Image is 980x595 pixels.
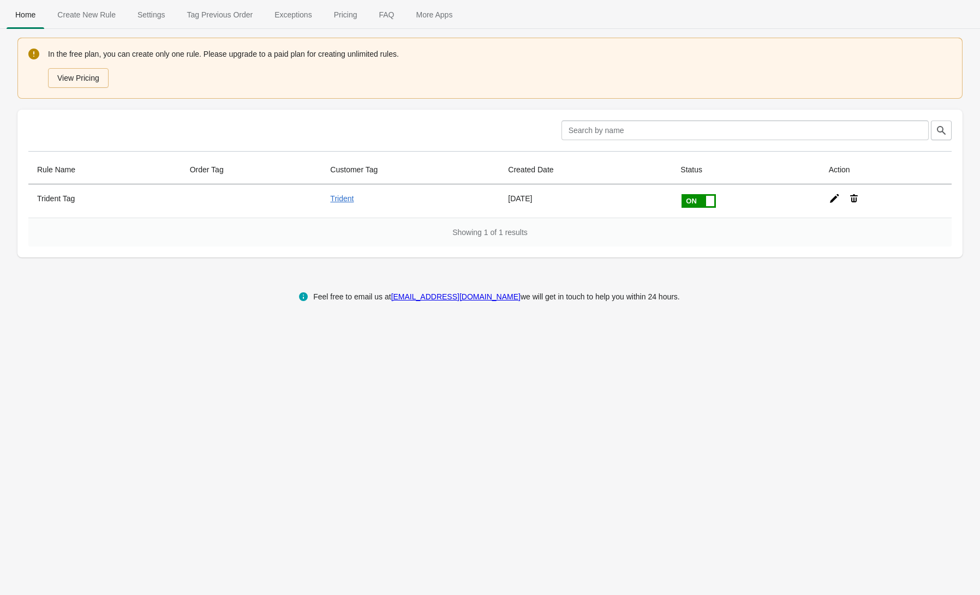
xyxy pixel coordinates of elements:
[325,5,366,25] span: Pricing
[49,5,124,25] span: Create New Rule
[181,155,322,184] th: Order Tag
[407,5,461,25] span: More Apps
[370,5,403,25] span: FAQ
[266,5,320,25] span: Exceptions
[561,121,929,140] input: Search by name
[499,155,672,184] th: Created Date
[28,218,952,247] div: Showing 1 of 1 results
[313,290,680,303] div: Feel free to email us at we will get in touch to help you within 24 hours.
[672,155,820,184] th: Status
[330,194,354,203] a: Trident
[321,155,499,184] th: Customer Tag
[129,5,174,25] span: Settings
[28,184,181,218] th: Trident Tag
[4,1,46,29] button: Home
[499,184,672,218] td: [DATE]
[48,68,109,88] button: View Pricing
[391,292,521,301] a: [EMAIL_ADDRESS][DOMAIN_NAME]
[178,5,262,25] span: Tag Previous Order
[7,5,44,25] span: Home
[28,155,181,184] th: Rule Name
[127,1,176,29] button: Settings
[48,47,952,89] div: In the free plan, you can create only one rule. Please upgrade to a paid plan for creating unlimi...
[46,1,127,29] button: Create_New_Rule
[820,155,952,184] th: Action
